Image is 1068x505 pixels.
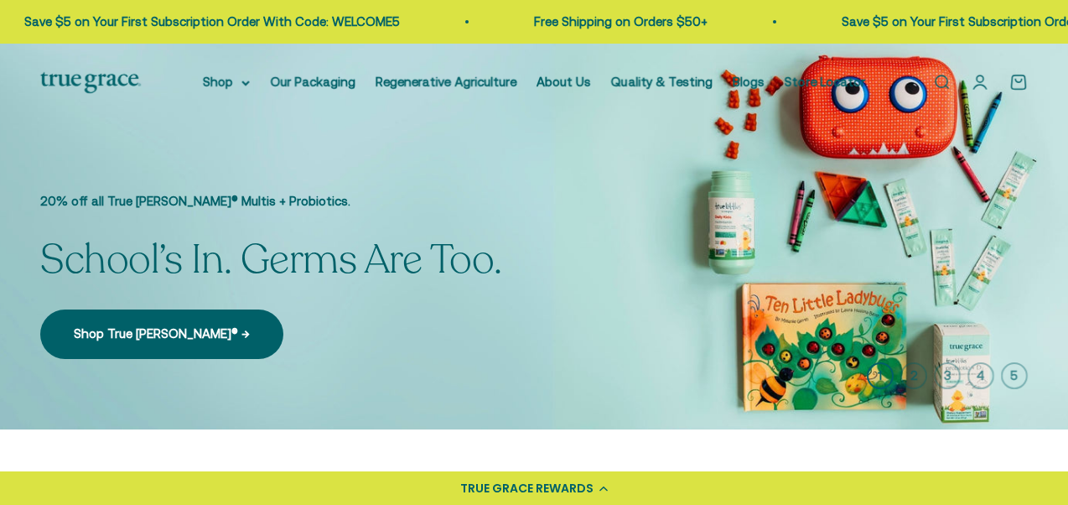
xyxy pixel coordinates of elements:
[785,75,865,89] a: Store Locator
[611,75,713,89] a: Quality & Testing
[480,14,653,29] a: Free Shipping on Orders $50+
[460,480,594,497] div: TRUE GRACE REWARDS
[270,75,355,89] a: Our Packaging
[40,191,501,211] p: 20% off all True [PERSON_NAME]® Multis + Probiotics.
[376,75,516,89] a: Regenerative Agriculture
[900,362,927,389] button: 2
[40,232,501,287] split-lines: School’s In. Germs Are Too.
[40,310,283,358] a: Shop True [PERSON_NAME]® →
[867,362,894,389] button: 1
[967,362,994,389] button: 4
[537,75,591,89] a: About Us
[203,72,250,92] summary: Shop
[934,362,961,389] button: 3
[733,75,765,89] a: Blogs
[1001,362,1028,389] button: 5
